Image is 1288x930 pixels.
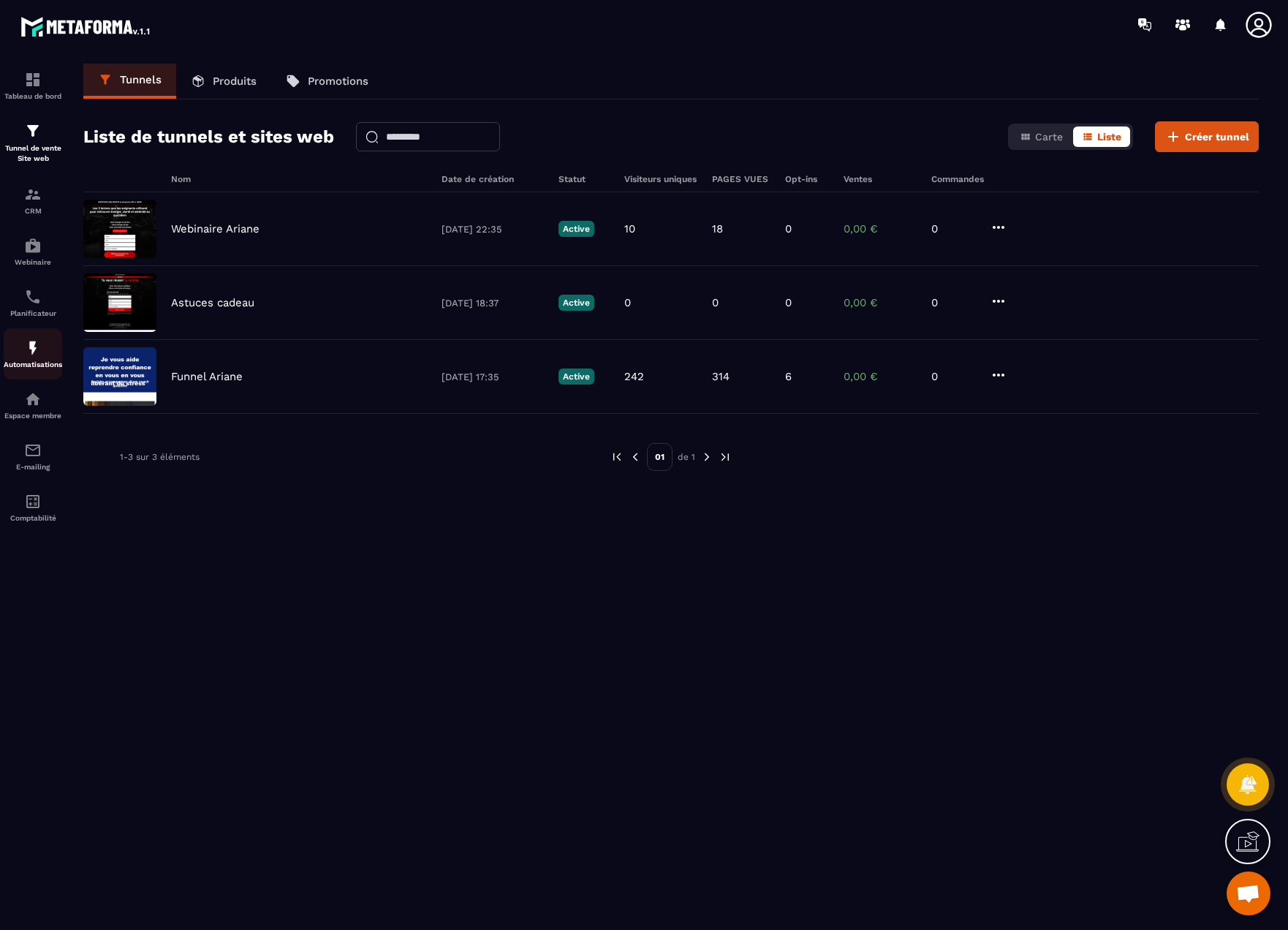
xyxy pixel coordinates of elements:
[558,221,594,237] p: Active
[931,222,975,235] p: 0
[83,64,176,99] a: Tunnels
[4,226,62,277] a: automationsautomationsWebinaire
[24,339,42,357] img: automations
[844,222,917,235] p: 0,00 €
[624,370,644,383] p: 242
[931,370,975,383] p: 0
[931,296,975,309] p: 0
[442,224,544,235] p: [DATE] 22:35
[624,174,697,184] h6: Visiteurs uniques
[624,296,631,309] p: 0
[24,186,42,203] img: formation
[844,370,917,383] p: 0,00 €
[171,222,260,235] p: Webinaire Ariane
[558,295,594,311] p: Active
[120,73,162,86] p: Tunnels
[24,71,42,88] img: formation
[24,237,42,254] img: automations
[4,111,62,175] a: formationformationTunnel de vente Site web
[785,296,792,309] p: 0
[83,273,156,332] img: image
[171,370,243,383] p: Funnel Ariane
[442,371,544,382] p: [DATE] 17:35
[308,75,368,88] p: Promotions
[83,347,156,406] img: image
[629,450,642,464] img: prev
[4,360,62,368] p: Automatisations
[4,482,62,533] a: accountantaccountantComptabilité
[1011,126,1072,147] button: Carte
[610,450,624,464] img: prev
[1073,126,1130,147] button: Liste
[558,174,610,184] h6: Statut
[712,174,770,184] h6: PAGES VUES
[785,174,829,184] h6: Opt-ins
[20,13,152,39] img: logo
[4,143,62,164] p: Tunnel de vente Site web
[24,122,42,140] img: formation
[1155,121,1259,152] button: Créer tunnel
[213,75,257,88] p: Produits
[4,379,62,431] a: automationsautomationsEspace membre
[4,207,62,215] p: CRM
[24,390,42,408] img: automations
[4,309,62,317] p: Planificateur
[271,64,383,99] a: Promotions
[931,174,984,184] h6: Commandes
[712,222,723,235] p: 18
[4,258,62,266] p: Webinaire
[4,431,62,482] a: emailemailE-mailing
[678,451,695,463] p: de 1
[4,60,62,111] a: formationformationTableau de bord
[647,443,673,471] p: 01
[4,412,62,420] p: Espace membre
[171,296,254,309] p: Astuces cadeau
[24,288,42,306] img: scheduler
[1035,131,1063,143] span: Carte
[844,296,917,309] p: 0,00 €
[120,452,200,462] p: 1-3 sur 3 éléments
[4,514,62,522] p: Comptabilité
[4,92,62,100] p: Tableau de bord
[1097,131,1121,143] span: Liste
[83,200,156,258] img: image
[1227,872,1270,915] a: Mở cuộc trò chuyện
[171,174,427,184] h6: Nom
[785,370,792,383] p: 6
[558,368,594,385] p: Active
[712,370,730,383] p: 314
[700,450,713,464] img: next
[624,222,635,235] p: 10
[24,442,42,459] img: email
[24,493,42,510] img: accountant
[1185,129,1249,144] span: Créer tunnel
[442,298,544,309] p: [DATE] 18:37
[785,222,792,235] p: 0
[176,64,271,99] a: Produits
[712,296,719,309] p: 0
[719,450,732,464] img: next
[844,174,917,184] h6: Ventes
[442,174,544,184] h6: Date de création
[4,463,62,471] p: E-mailing
[4,277,62,328] a: schedulerschedulerPlanificateur
[4,175,62,226] a: formationformationCRM
[4,328,62,379] a: automationsautomationsAutomatisations
[83,122,334,151] h2: Liste de tunnels et sites web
